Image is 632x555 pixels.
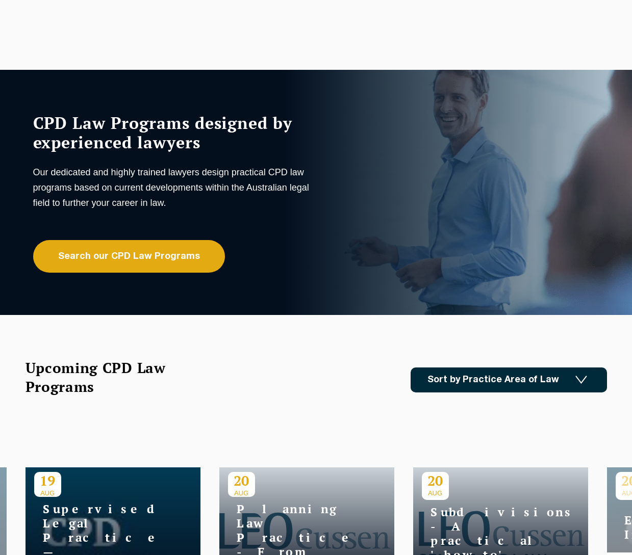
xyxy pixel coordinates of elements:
[228,472,255,489] p: 20
[33,240,225,273] a: Search our CPD Law Programs
[411,367,607,392] a: Sort by Practice Area of Law
[26,358,191,396] h2: Upcoming CPD Law Programs
[228,489,255,497] span: AUG
[422,472,449,489] p: 20
[33,165,314,210] p: Our dedicated and highly trained lawyers design practical CPD law programs based on current devel...
[575,376,587,384] img: Icon
[422,489,449,497] span: AUG
[33,113,314,152] h1: CPD Law Programs designed by experienced lawyers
